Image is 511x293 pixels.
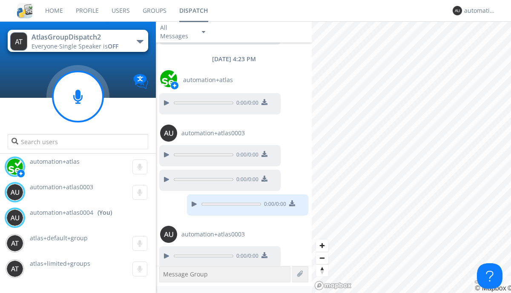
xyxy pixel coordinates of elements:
span: OFF [108,42,118,50]
span: 0:00 / 0:00 [233,176,258,185]
div: Everyone · [32,42,127,51]
img: d2d01cd9b4174d08988066c6d424eccd [160,70,177,87]
img: cddb5a64eb264b2086981ab96f4c1ba7 [17,3,32,18]
img: 373638.png [6,209,23,226]
img: 373638.png [6,235,23,252]
img: Translation enabled [133,74,148,89]
img: 373638.png [6,260,23,277]
img: 373638.png [160,125,177,142]
img: download media button [261,151,267,157]
button: Zoom in [316,239,328,252]
span: 0:00 / 0:00 [233,252,258,262]
img: 373638.png [6,184,23,201]
span: Single Speaker is [59,42,118,50]
span: automation+atlas [30,157,80,165]
iframe: Toggle Customer Support [477,263,502,289]
img: 373638.png [453,6,462,15]
img: caret-down-sm.svg [202,31,205,33]
span: automation+atlas [183,76,233,84]
input: Search users [8,134,148,149]
span: Reset bearing to north [316,265,328,276]
span: 0:00 / 0:00 [261,200,286,210]
a: Mapbox logo [314,281,352,290]
span: automation+atlas0003 [181,129,245,137]
button: Toggle attribution [475,281,482,283]
div: (You) [98,208,112,217]
span: atlas+limited+groups [30,259,90,267]
a: Mapbox [475,284,506,292]
span: atlas+default+group [30,234,88,242]
div: [DATE] 4:23 PM [156,55,312,63]
button: AtlasGroupDispatch2Everyone·Single Speaker isOFF [8,30,148,52]
button: Reset bearing to north [316,264,328,276]
div: automation+atlas0004 [464,6,496,15]
span: automation+atlas0003 [30,183,93,191]
button: Zoom out [316,252,328,264]
img: 373638.png [160,226,177,243]
span: 0:00 / 0:00 [233,151,258,160]
span: automation+atlas0003 [181,230,245,239]
span: automation+atlas0004 [30,208,93,217]
img: download media button [289,200,295,206]
img: download media button [261,176,267,182]
div: AtlasGroupDispatch2 [32,32,127,42]
img: download media button [261,252,267,258]
div: All Messages [160,23,194,40]
span: 0:00 / 0:00 [233,99,258,108]
img: download media button [261,99,267,105]
img: 373638.png [10,32,27,51]
img: d2d01cd9b4174d08988066c6d424eccd [6,158,23,175]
